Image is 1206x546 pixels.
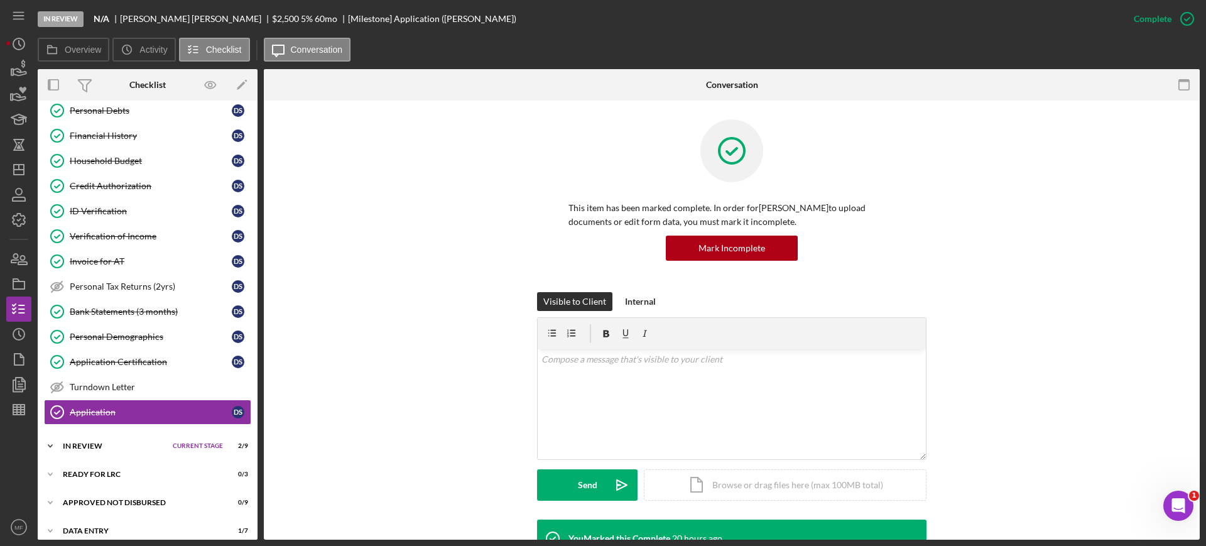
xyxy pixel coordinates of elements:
div: Application [70,407,232,417]
button: Send [537,469,638,501]
time: 2025-09-17 20:07 [672,533,722,543]
div: D S [232,205,244,217]
div: Application Certification [70,357,232,367]
a: Personal Tax Returns (2yrs)DS [44,274,251,299]
button: Activity [112,38,175,62]
div: In Review [63,442,166,450]
div: Conversation [706,80,758,90]
div: Turndown Letter [70,382,251,392]
div: D S [232,255,244,268]
iframe: Intercom live chat [1163,491,1193,521]
div: 2 / 9 [225,442,248,450]
div: D S [232,330,244,343]
div: In Review [38,11,84,27]
p: This item has been marked complete. In order for [PERSON_NAME] to upload documents or edit form d... [568,201,895,229]
div: Send [578,469,597,501]
label: Checklist [206,45,242,55]
div: D S [232,356,244,368]
div: Internal [625,292,656,311]
div: 1 / 7 [225,527,248,535]
label: Overview [65,45,101,55]
div: Credit Authorization [70,181,232,191]
div: [Milestone] Application ([PERSON_NAME]) [348,14,516,24]
div: Complete [1134,6,1171,31]
span: 1 [1189,491,1199,501]
span: Current Stage [173,442,223,450]
div: D S [232,129,244,142]
button: MF [6,515,31,540]
button: Complete [1121,6,1200,31]
div: Personal Debts [70,106,232,116]
div: Household Budget [70,156,232,166]
label: Activity [139,45,167,55]
div: D S [232,230,244,243]
div: 5 % [301,14,313,24]
a: Personal DemographicsDS [44,324,251,349]
div: Bank Statements (3 months) [70,307,232,317]
div: D S [232,406,244,418]
button: Internal [619,292,662,311]
div: Approved Not Disbursed [63,499,217,506]
div: Invoice for AT [70,256,232,266]
div: Financial History [70,131,232,141]
div: Data Entry [63,527,217,535]
a: ID VerificationDS [44,199,251,224]
button: Conversation [264,38,351,62]
a: Household BudgetDS [44,148,251,173]
a: Invoice for ATDS [44,249,251,274]
a: Personal DebtsDS [44,98,251,123]
b: N/A [94,14,109,24]
div: Verification of Income [70,231,232,241]
a: ApplicationDS [44,400,251,425]
div: 0 / 9 [225,499,248,506]
button: Overview [38,38,109,62]
div: 0 / 3 [225,471,248,478]
div: 60 mo [315,14,337,24]
div: You Marked this Complete [568,533,670,543]
a: Financial HistoryDS [44,123,251,148]
text: MF [14,524,23,531]
div: Visible to Client [543,292,606,311]
div: Personal Tax Returns (2yrs) [70,281,232,292]
a: Verification of IncomeDS [44,224,251,249]
span: $2,500 [272,13,299,24]
div: D S [232,180,244,192]
div: Ready for LRC [63,471,217,478]
div: D S [232,305,244,318]
a: Credit AuthorizationDS [44,173,251,199]
div: D S [232,104,244,117]
button: Checklist [179,38,250,62]
div: Mark Incomplete [698,236,765,261]
a: Bank Statements (3 months)DS [44,299,251,324]
button: Visible to Client [537,292,612,311]
a: Application CertificationDS [44,349,251,374]
div: D S [232,280,244,293]
div: [PERSON_NAME] [PERSON_NAME] [120,14,272,24]
label: Conversation [291,45,343,55]
div: ID Verification [70,206,232,216]
div: Checklist [129,80,166,90]
a: Turndown Letter [44,374,251,400]
div: D S [232,155,244,167]
div: Personal Demographics [70,332,232,342]
button: Mark Incomplete [666,236,798,261]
